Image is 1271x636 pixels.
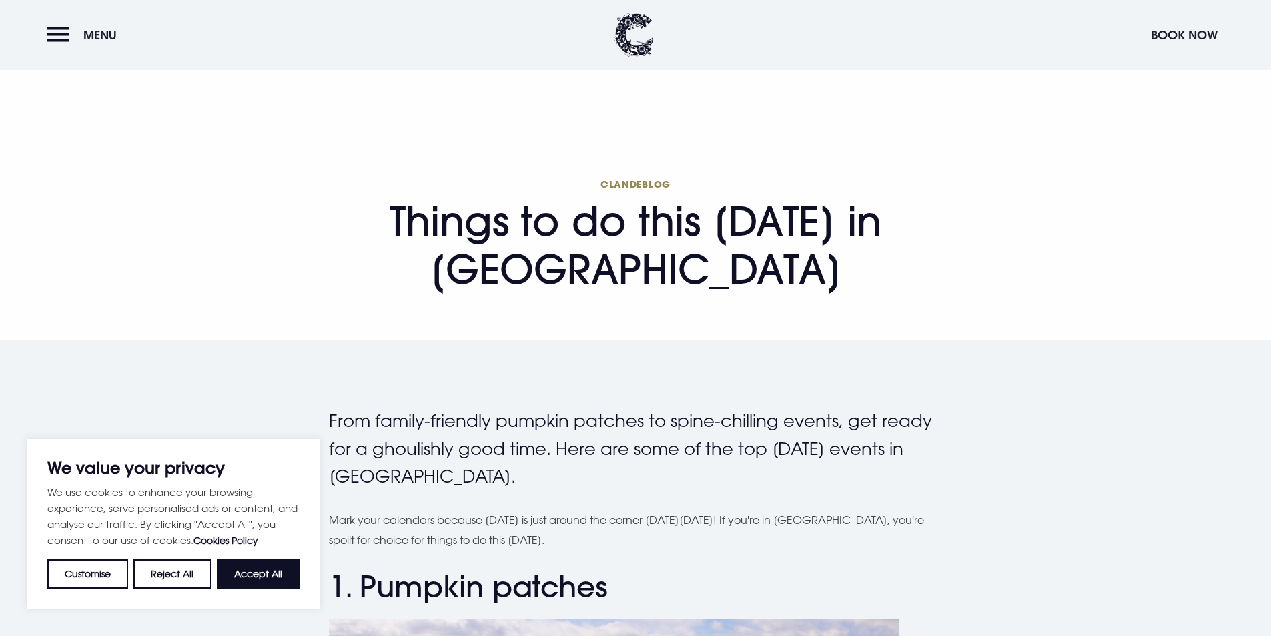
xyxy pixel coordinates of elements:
[83,27,117,43] span: Menu
[329,407,943,491] p: From family-friendly pumpkin patches to spine-chilling events, get ready for a ghoulishly good ti...
[47,559,128,589] button: Customise
[193,535,258,546] a: Cookies Policy
[47,21,123,49] button: Menu
[27,439,320,609] div: We value your privacy
[133,559,211,589] button: Reject All
[47,460,300,476] p: We value your privacy
[329,510,943,551] p: Mark your calendars because [DATE] is just around the corner [DATE][DATE]! If you're in [GEOGRAPH...
[329,178,943,190] span: Clandeblog
[329,178,943,293] h1: Things to do this [DATE] in [GEOGRAPHIC_DATA]
[1144,21,1224,49] button: Book Now
[217,559,300,589] button: Accept All
[614,13,654,57] img: Clandeboye Lodge
[47,484,300,549] p: We use cookies to enhance your browsing experience, serve personalised ads or content, and analys...
[329,569,943,605] h2: 1. Pumpkin patches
